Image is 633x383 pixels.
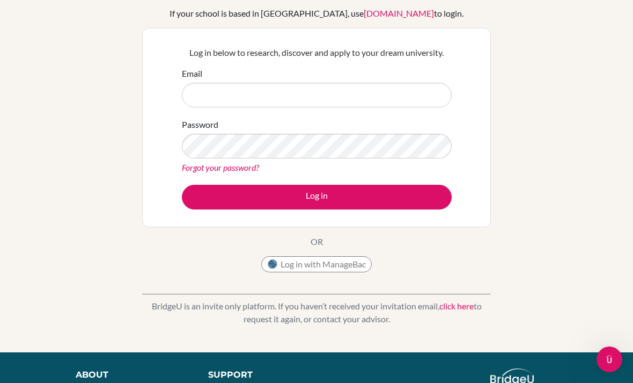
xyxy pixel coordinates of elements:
[182,162,259,172] a: Forgot your password?
[182,67,202,80] label: Email
[261,256,372,272] button: Log in with ManageBac
[364,8,434,18] a: [DOMAIN_NAME]
[439,301,474,311] a: click here
[182,185,452,209] button: Log in
[311,235,323,248] p: OR
[208,368,306,381] div: Support
[182,118,218,131] label: Password
[76,368,184,381] div: About
[170,7,463,20] div: If your school is based in [GEOGRAPHIC_DATA], use to login.
[142,300,491,326] p: BridgeU is an invite only platform. If you haven’t received your invitation email, to request it ...
[597,346,622,372] iframe: Intercom live chat
[182,46,452,59] p: Log in below to research, discover and apply to your dream university.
